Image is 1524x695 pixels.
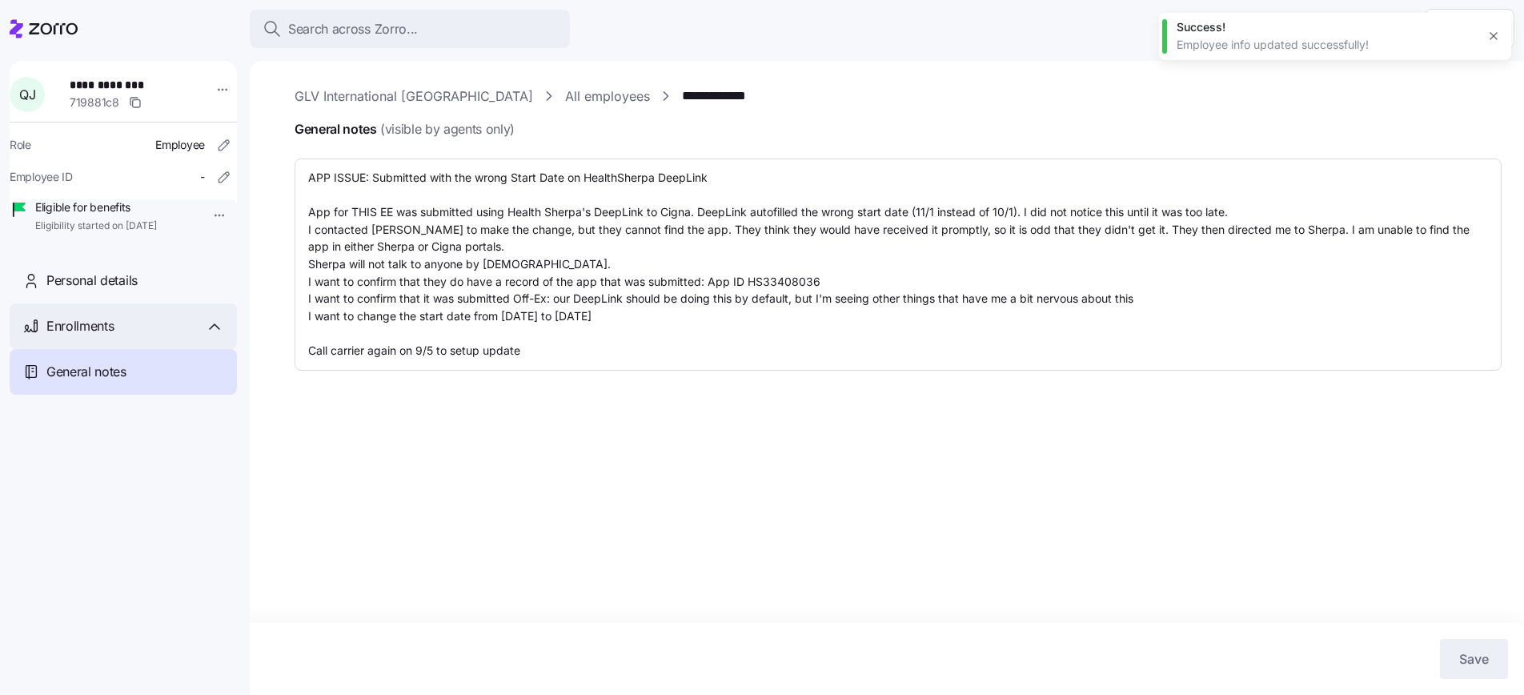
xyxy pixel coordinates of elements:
span: 719881c8 [70,94,119,110]
div: Success! [1177,19,1476,35]
button: Save [1440,639,1508,679]
div: Employee info updated successfully! [1177,37,1476,53]
span: General notes [295,119,515,139]
span: Search across Zorro... [288,19,418,39]
span: Employee ID [10,169,73,185]
span: Employee [155,137,205,153]
span: (visible by agents only) [380,119,515,139]
a: All employees [565,86,650,106]
span: Enrollments [46,316,114,336]
span: Q J [19,88,35,101]
span: Eligible for benefits [35,199,157,215]
span: Eligibility started on [DATE] [35,219,157,233]
span: Personal details [46,271,138,291]
span: General notes [46,362,126,382]
a: GLV International [GEOGRAPHIC_DATA] [295,86,533,106]
textarea: APP ISSUE: Submitted with the wrong Start Date on HealthSherpa DeepLink App for THIS EE was submi... [295,159,1502,371]
span: Save [1459,649,1489,669]
span: - [200,169,205,185]
button: Search across Zorro... [250,10,570,48]
span: Role [10,137,31,153]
